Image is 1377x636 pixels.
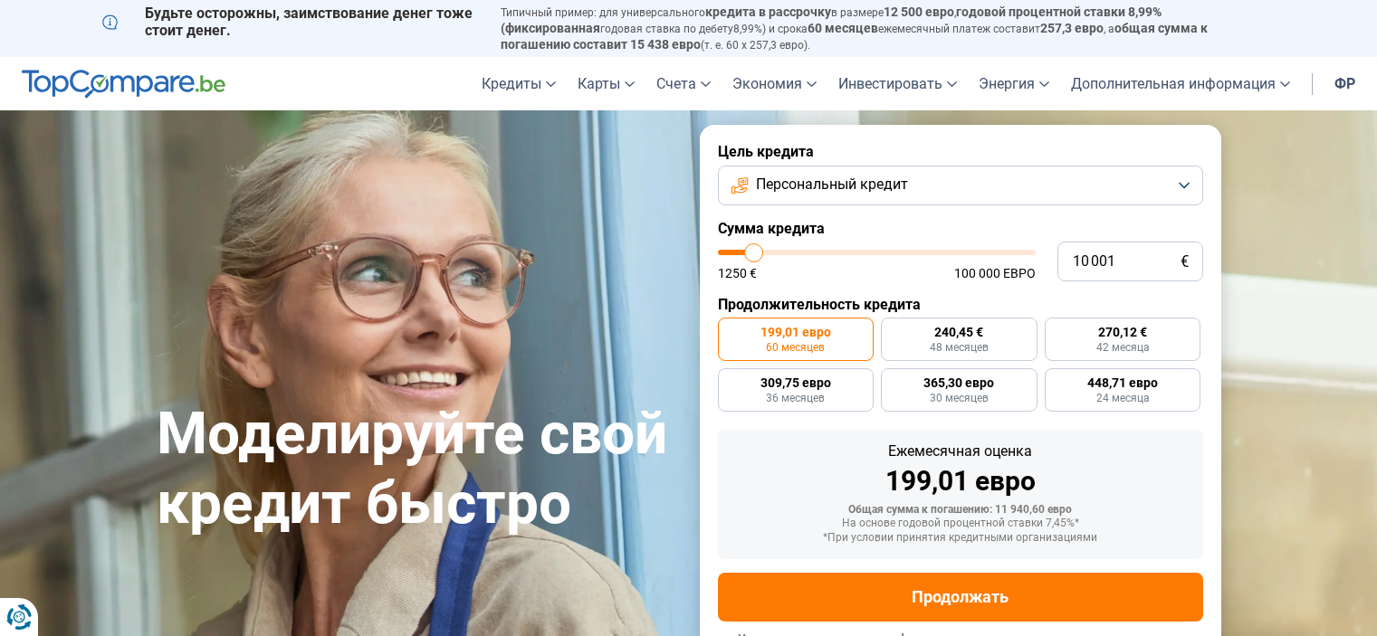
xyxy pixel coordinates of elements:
font: 30 месяцев [930,392,989,404]
font: годовой процентной ставки 8,99% ( [501,5,1162,35]
font: ежемесячный платеж составит [878,23,1040,35]
font: Продолжительность кредита [718,296,921,313]
font: 100 000 евро [954,266,1036,280]
font: 24 месяца [1096,392,1150,404]
font: 12 500 евро [884,5,954,19]
button: Персональный кредит [718,166,1203,205]
font: 199,01 евро [760,325,831,339]
font: Сумма кредита [718,220,825,237]
font: Продолжать [912,587,1009,606]
font: 448,71 евро [1087,375,1158,390]
font: 48 месяцев [930,341,989,354]
font: 365,30 евро [923,375,994,390]
a: Счета [645,57,722,110]
font: 240,45 € [934,325,983,339]
font: 42 месяца [1096,341,1150,354]
font: 8,99%) и срока [733,23,808,35]
font: общая сумма к погашению составит 15 438 евро [501,21,1208,52]
font: 1250 € [718,266,757,280]
a: Дополнительная информация [1060,57,1301,110]
font: , а [1104,23,1114,35]
font: Кредиты [482,75,541,92]
font: Счета [656,75,696,92]
a: Кредиты [471,57,567,110]
font: Инвестировать [838,75,942,92]
font: Энергия [979,75,1035,92]
font: Типичный пример: для универсального [501,6,705,19]
font: в размере [831,6,884,19]
font: годовая ставка по дебету [600,23,733,35]
font: Персональный кредит [756,176,908,193]
font: (т. е. 60 x 257,3 евро). [701,39,810,52]
font: кредита в рассрочку [705,5,831,19]
font: Цель кредита [718,143,814,160]
font: Ежемесячная оценка [888,442,1032,460]
a: Карты [567,57,645,110]
font: Карты [578,75,620,92]
font: Общая сумма к погашению: 11 940,60 евро [848,503,1072,516]
font: Моделируйте свой кредит быстро [157,400,667,537]
font: , [954,6,956,19]
font: Дополнительная информация [1071,75,1276,92]
img: TopCompare [22,70,225,99]
font: Экономия [732,75,802,92]
font: На основе годовой процентной ставки 7,45%* [842,517,1079,529]
a: Экономия [722,57,827,110]
font: 199,01 евро [885,465,1036,497]
font: 36 месяцев [766,392,825,404]
font: *При условии принятия кредитными организациями [823,531,1097,544]
a: Энергия [968,57,1060,110]
font: фиксированная [505,21,600,35]
font: € [1181,252,1189,271]
button: Продолжать [718,573,1203,622]
a: Инвестировать [827,57,968,110]
font: Будьте осторожны, заимствование денег тоже стоит денег. [145,5,473,39]
font: 257,3 евро [1040,21,1104,35]
font: 60 месяцев [766,341,825,354]
font: фр [1334,75,1355,92]
a: фр [1324,57,1366,110]
font: 60 месяцев [808,21,878,35]
font: 270,12 € [1098,325,1147,339]
font: 309,75 евро [760,375,831,390]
